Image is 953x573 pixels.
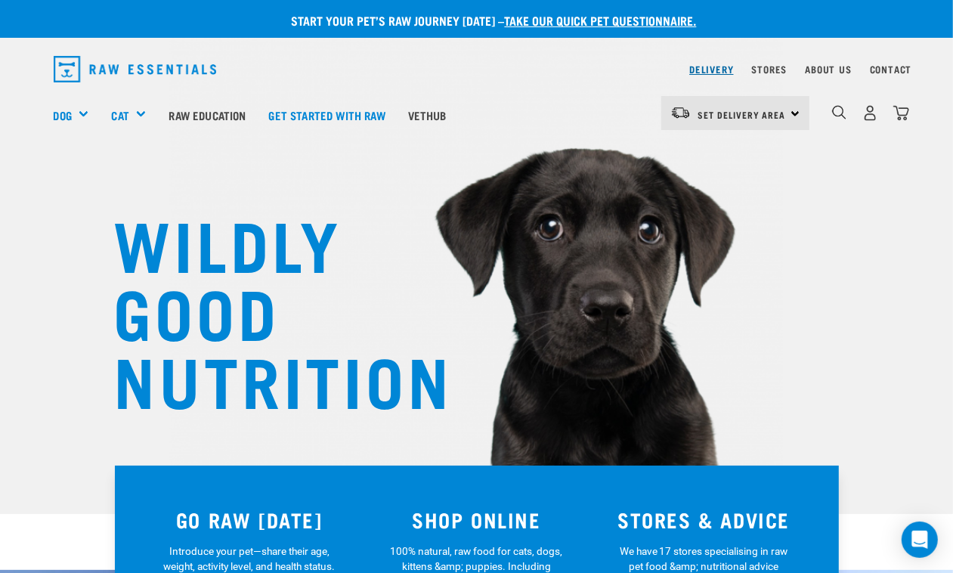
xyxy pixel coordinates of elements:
nav: dropdown navigation [42,50,912,88]
a: Vethub [397,85,458,145]
img: user.png [862,105,878,121]
span: Set Delivery Area [698,112,786,117]
a: Raw Education [157,85,257,145]
a: Stores [752,67,787,72]
a: Dog [54,107,72,124]
img: home-icon-1@2x.png [832,105,846,119]
div: Open Intercom Messenger [902,522,938,558]
img: Raw Essentials Logo [54,56,217,82]
h1: WILDLY GOOD NUTRITION [114,208,416,412]
img: home-icon@2x.png [893,105,909,121]
a: Delivery [689,67,733,72]
h3: STORES & ADVICE [599,508,809,531]
a: Cat [111,107,128,124]
a: take our quick pet questionnaire. [505,17,697,23]
h3: SHOP ONLINE [372,508,581,531]
img: van-moving.png [670,106,691,119]
h3: GO RAW [DATE] [145,508,354,531]
a: Contact [870,67,912,72]
a: Get started with Raw [258,85,397,145]
a: About Us [805,67,851,72]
